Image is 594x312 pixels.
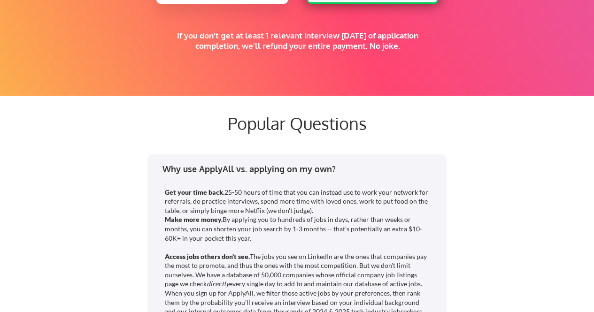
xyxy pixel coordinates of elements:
em: directly [207,280,229,288]
strong: Access jobs others don't see. [165,252,250,260]
div: Why use ApplyAll vs. applying on my own? [162,163,438,175]
strong: Get your time back. [165,188,224,196]
div: Popular Questions [72,113,523,133]
div: If you don't get at least 1 relevant interview [DATE] of application completion, we'll refund you... [163,30,432,51]
strong: Make more money. [165,215,223,223]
